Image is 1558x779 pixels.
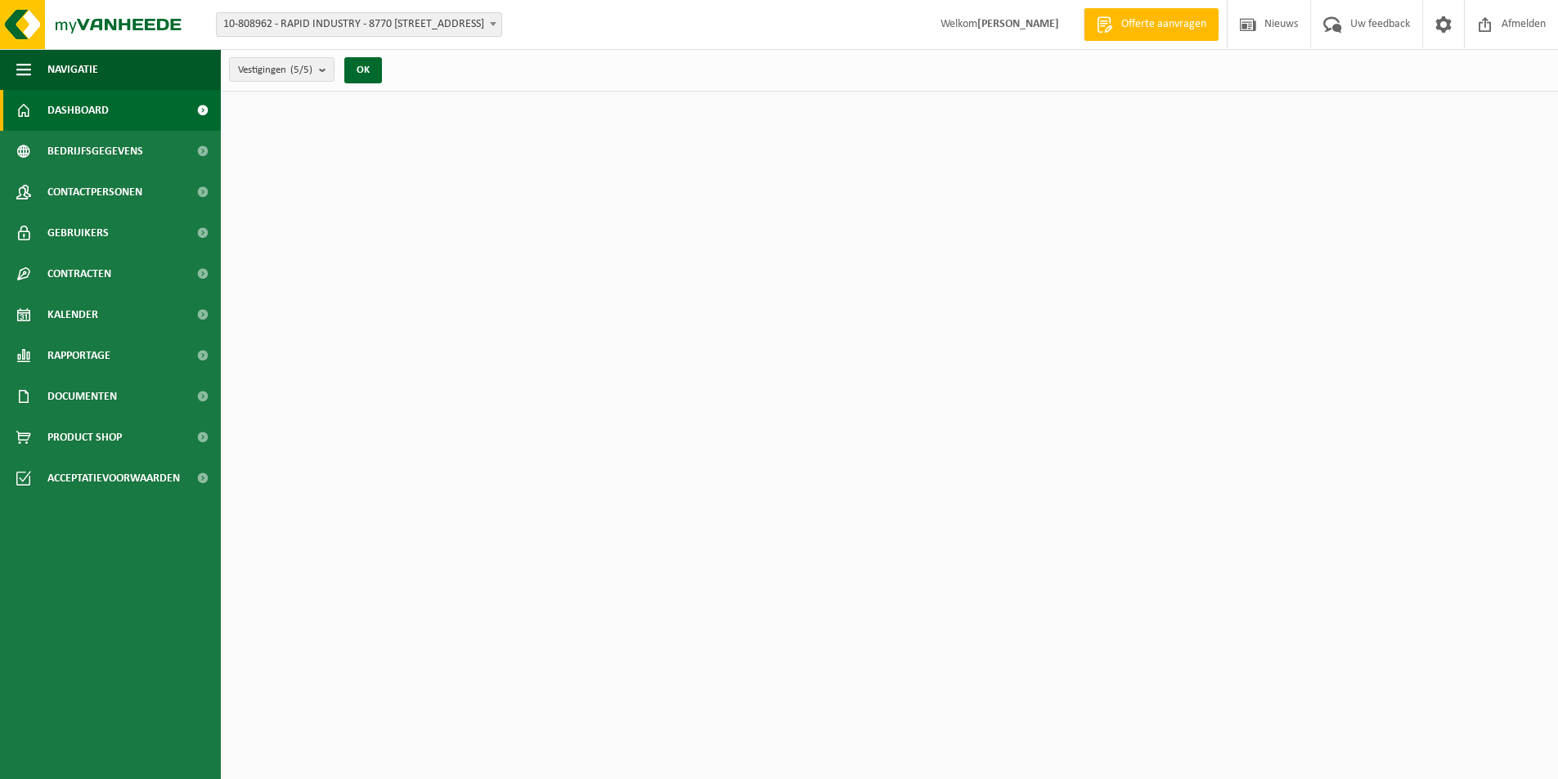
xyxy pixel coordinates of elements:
span: Dashboard [47,90,109,131]
span: Rapportage [47,335,110,376]
button: Vestigingen(5/5) [229,57,334,82]
strong: [PERSON_NAME] [977,18,1059,30]
span: Vestigingen [238,58,312,83]
span: Kalender [47,294,98,335]
span: Bedrijfsgegevens [47,131,143,172]
span: Product Shop [47,417,122,458]
span: 10-808962 - RAPID INDUSTRY - 8770 INGELMUNSTER, WEGGEVOERDENSTRAAT 27 [216,12,502,37]
a: Offerte aanvragen [1084,8,1219,41]
span: Acceptatievoorwaarden [47,458,180,499]
span: Navigatie [47,49,98,90]
span: Contactpersonen [47,172,142,213]
button: OK [344,57,382,83]
span: Contracten [47,253,111,294]
span: 10-808962 - RAPID INDUSTRY - 8770 INGELMUNSTER, WEGGEVOERDENSTRAAT 27 [217,13,501,36]
count: (5/5) [290,65,312,75]
span: Documenten [47,376,117,417]
span: Offerte aanvragen [1117,16,1210,33]
span: Gebruikers [47,213,109,253]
